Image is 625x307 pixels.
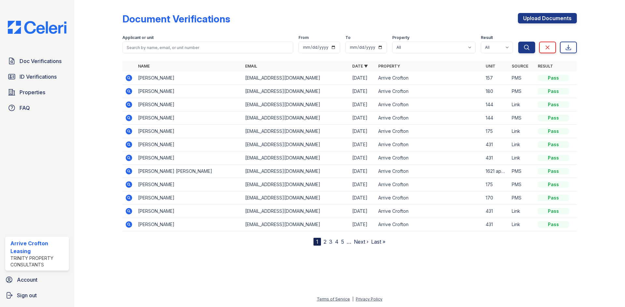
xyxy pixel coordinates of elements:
td: 144 [483,98,509,111]
img: CE_Logo_Blue-a8612792a0a2168367f1c8372b55b34899dd931a85d93a1a3d3e32e68fde9ad4.png [3,21,72,34]
td: [EMAIL_ADDRESS][DOMAIN_NAME] [243,191,350,205]
div: Pass [538,208,569,214]
td: [DATE] [350,191,376,205]
td: 157 [483,71,509,85]
td: Arrive Crofton [376,111,483,125]
span: FAQ [20,104,30,112]
td: [DATE] [350,125,376,138]
td: [PERSON_NAME] [PERSON_NAME] [135,165,243,178]
a: Sign out [3,289,72,302]
td: Link [509,98,535,111]
span: Properties [20,88,45,96]
td: Arrive Crofton [376,138,483,151]
td: [EMAIL_ADDRESS][DOMAIN_NAME] [243,98,350,111]
a: Properties [5,86,69,99]
td: PMS [509,71,535,85]
td: Link [509,125,535,138]
td: [PERSON_NAME] [135,205,243,218]
td: Link [509,151,535,165]
td: 431 [483,218,509,231]
td: 175 [483,125,509,138]
a: Source [512,64,528,69]
td: [PERSON_NAME] [135,218,243,231]
div: Pass [538,221,569,228]
a: Account [3,273,72,286]
td: 144 [483,111,509,125]
input: Search by name, email, or unit number [122,42,293,53]
span: Doc Verifications [20,57,62,65]
td: [EMAIL_ADDRESS][DOMAIN_NAME] [243,151,350,165]
div: Pass [538,75,569,81]
td: Arrive Crofton [376,178,483,191]
a: Email [245,64,257,69]
div: 1 [313,238,321,246]
a: 3 [329,238,332,245]
div: Pass [538,155,569,161]
div: Document Verifications [122,13,230,25]
td: Arrive Crofton [376,191,483,205]
td: [DATE] [350,178,376,191]
div: Pass [538,181,569,188]
td: PMS [509,178,535,191]
td: Link [509,218,535,231]
td: [EMAIL_ADDRESS][DOMAIN_NAME] [243,125,350,138]
span: Account [17,276,37,284]
a: 5 [341,238,344,245]
label: Result [481,35,493,40]
td: [PERSON_NAME] [135,151,243,165]
td: [PERSON_NAME] [135,125,243,138]
div: Pass [538,88,569,95]
td: [DATE] [350,111,376,125]
a: Last » [371,238,385,245]
a: Upload Documents [518,13,577,23]
div: Pass [538,168,569,174]
a: Terms of Service [317,297,350,301]
td: Arrive Crofton [376,98,483,111]
td: [PERSON_NAME] [135,71,243,85]
td: 170 [483,191,509,205]
td: [DATE] [350,98,376,111]
div: Arrive Crofton Leasing [10,239,66,255]
td: [EMAIL_ADDRESS][DOMAIN_NAME] [243,71,350,85]
a: 4 [335,238,339,245]
td: [EMAIL_ADDRESS][DOMAIN_NAME] [243,85,350,98]
td: [DATE] [350,71,376,85]
td: [DATE] [350,151,376,165]
td: Link [509,205,535,218]
td: Arrive Crofton [376,71,483,85]
td: Arrive Crofton [376,151,483,165]
a: FAQ [5,101,69,114]
td: 180 [483,85,509,98]
td: [PERSON_NAME] [135,191,243,205]
td: [PERSON_NAME] [135,178,243,191]
td: [EMAIL_ADDRESS][DOMAIN_NAME] [243,218,350,231]
td: PMS [509,111,535,125]
a: Property [378,64,400,69]
span: Sign out [17,291,37,299]
td: Arrive Crofton [376,218,483,231]
td: 431 [483,138,509,151]
td: [EMAIL_ADDRESS][DOMAIN_NAME] [243,111,350,125]
div: Pass [538,195,569,201]
td: PMS [509,85,535,98]
td: [PERSON_NAME] [135,138,243,151]
a: Result [538,64,553,69]
div: Pass [538,128,569,134]
div: Pass [538,101,569,108]
td: 175 [483,178,509,191]
div: | [352,297,354,301]
a: Doc Verifications [5,55,69,68]
a: 2 [324,238,326,245]
label: From [299,35,309,40]
div: Trinity Property Consultants [10,255,66,268]
label: Property [392,35,410,40]
a: ID Verifications [5,70,69,83]
td: PMS [509,191,535,205]
td: [PERSON_NAME] [135,85,243,98]
td: PMS [509,165,535,178]
td: [DATE] [350,138,376,151]
a: Date ▼ [352,64,368,69]
label: To [345,35,351,40]
td: Arrive Crofton [376,125,483,138]
div: Pass [538,141,569,148]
